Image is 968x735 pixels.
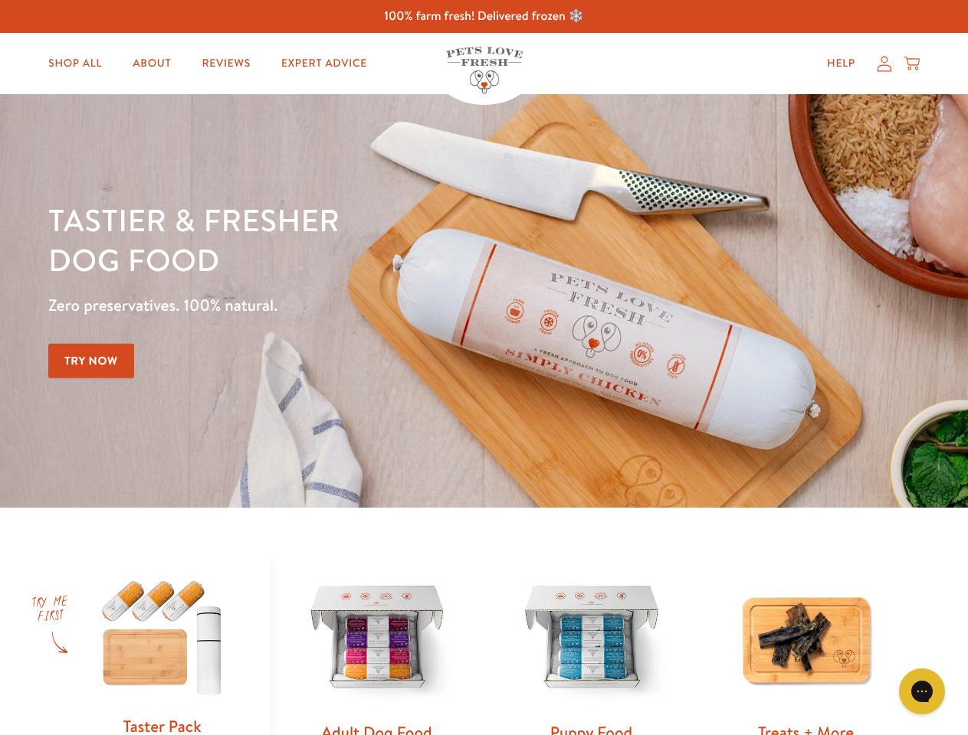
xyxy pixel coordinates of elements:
[48,292,629,319] p: Zero preservatives. 100% natural.
[48,344,134,378] a: Try Now
[189,48,262,79] a: Reviews
[36,48,114,79] a: Shop All
[891,663,953,720] iframe: Gorgias live chat messenger
[120,48,183,79] a: About
[48,200,629,279] h1: Tastier & fresher dog food
[269,48,379,79] a: Expert Advice
[446,47,523,93] img: Pets Love Fresh
[815,48,868,79] a: Help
